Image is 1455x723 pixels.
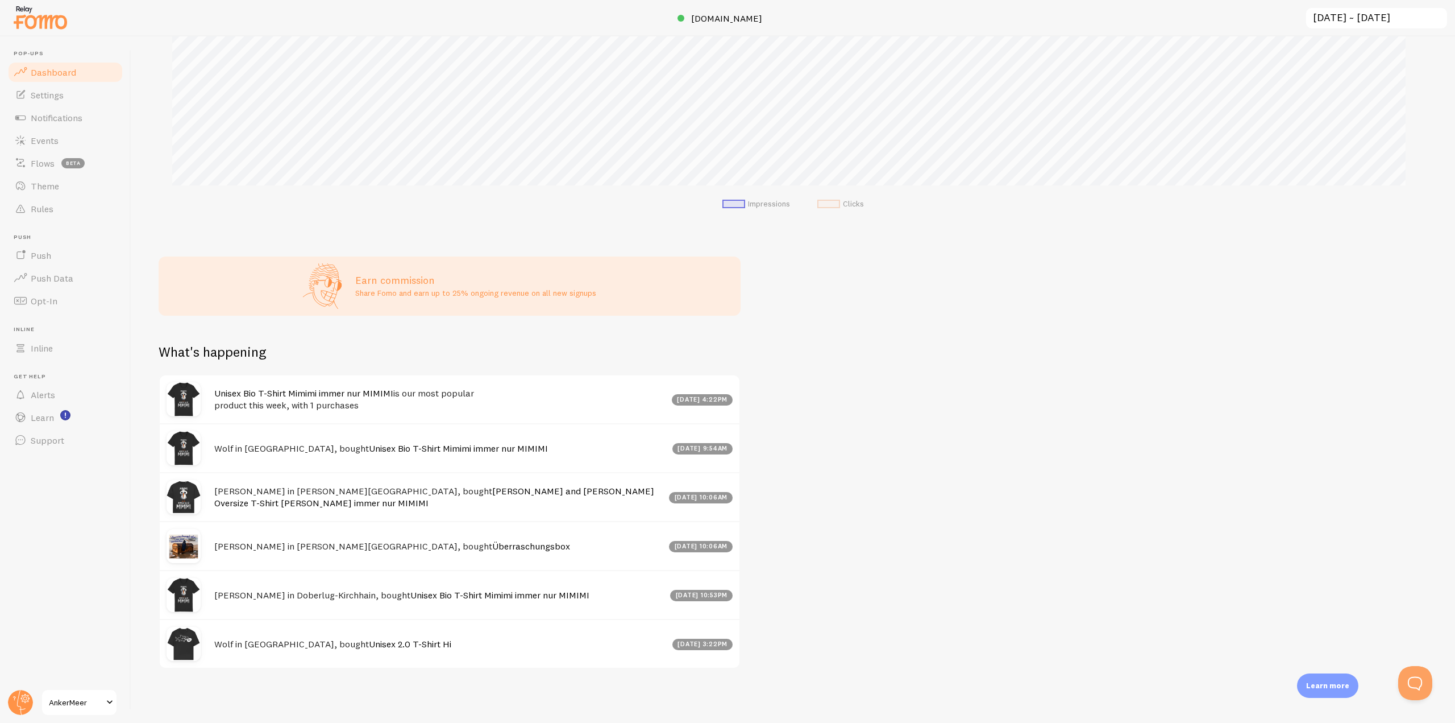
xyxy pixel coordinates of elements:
span: Dashboard [31,67,76,78]
span: Get Help [14,373,124,381]
span: Learn [31,412,54,423]
span: Rules [31,203,53,214]
a: Unisex Bio T-Shirt Mimimi immer nur MIMIMI [369,443,548,454]
a: Flows beta [7,152,124,175]
span: Push Data [31,272,73,284]
a: Inline [7,337,124,360]
p: Share Fomo and earn up to 25% ongoing revenue on all new signups [355,287,596,299]
a: Notifications [7,106,124,129]
a: [PERSON_NAME] and [PERSON_NAME] Oversize T-Shirt [PERSON_NAME] immer nur MIMIMI [214,485,654,509]
h4: [PERSON_NAME] in [PERSON_NAME][GEOGRAPHIC_DATA], bought [214,540,662,552]
a: Opt-In [7,290,124,312]
a: Alerts [7,383,124,406]
span: Events [31,135,59,146]
span: Opt-In [31,295,57,307]
a: Dashboard [7,61,124,84]
a: Push Data [7,267,124,290]
a: Unisex Bio T-Shirt Mimimi immer nur MIMIMI [214,387,393,399]
span: Theme [31,180,59,192]
li: Clicks [817,199,864,209]
span: AnkerMeer [49,696,103,709]
a: AnkerMeer [41,689,118,716]
span: Inline [14,326,124,333]
div: [DATE] 3:22pm [672,639,733,650]
div: [DATE] 9:54am [672,443,733,455]
h4: Wolf in [GEOGRAPHIC_DATA], bought [214,443,666,455]
h4: is our most popular product this week, with 1 purchases [214,387,665,411]
div: [DATE] 4:22pm [672,394,733,406]
div: [DATE] 10:06am [669,492,733,503]
span: beta [61,158,85,168]
h4: Wolf in [GEOGRAPHIC_DATA], bought [214,638,666,650]
p: Learn more [1306,680,1349,691]
a: Events [7,129,124,152]
span: Settings [31,89,64,101]
a: Überraschungsbox [492,540,570,552]
span: Push [31,250,51,261]
span: Push [14,234,124,241]
span: Notifications [31,112,82,123]
span: Alerts [31,389,55,400]
span: Support [31,435,64,446]
h3: Earn commission [355,274,596,287]
a: Push [7,244,124,267]
svg: <p>Watch New Feature Tutorials!</p> [60,410,70,420]
span: Inline [31,342,53,354]
h2: What's happening [159,343,266,361]
div: [DATE] 10:06am [669,541,733,552]
div: [DATE] 10:53pm [670,590,733,601]
h4: [PERSON_NAME] in [PERSON_NAME][GEOGRAPHIC_DATA], bought [214,485,662,509]
a: Rules [7,197,124,220]
li: Impressions [722,199,790,209]
span: Flows [31,158,55,169]
a: Settings [7,84,124,106]
a: Theme [7,175,124,197]
div: Learn more [1297,674,1358,698]
a: Unisex 2.0 T-Shirt Hi [369,638,451,650]
img: fomo-relay-logo-orange.svg [12,3,69,32]
h4: [PERSON_NAME] in Doberlug-Kirchhain, bought [214,589,663,601]
span: Pop-ups [14,50,124,57]
a: Support [7,429,124,452]
a: Learn [7,406,124,429]
iframe: Help Scout Beacon - Open [1398,666,1432,700]
a: Unisex Bio T-Shirt Mimimi immer nur MIMIMI [410,589,589,601]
